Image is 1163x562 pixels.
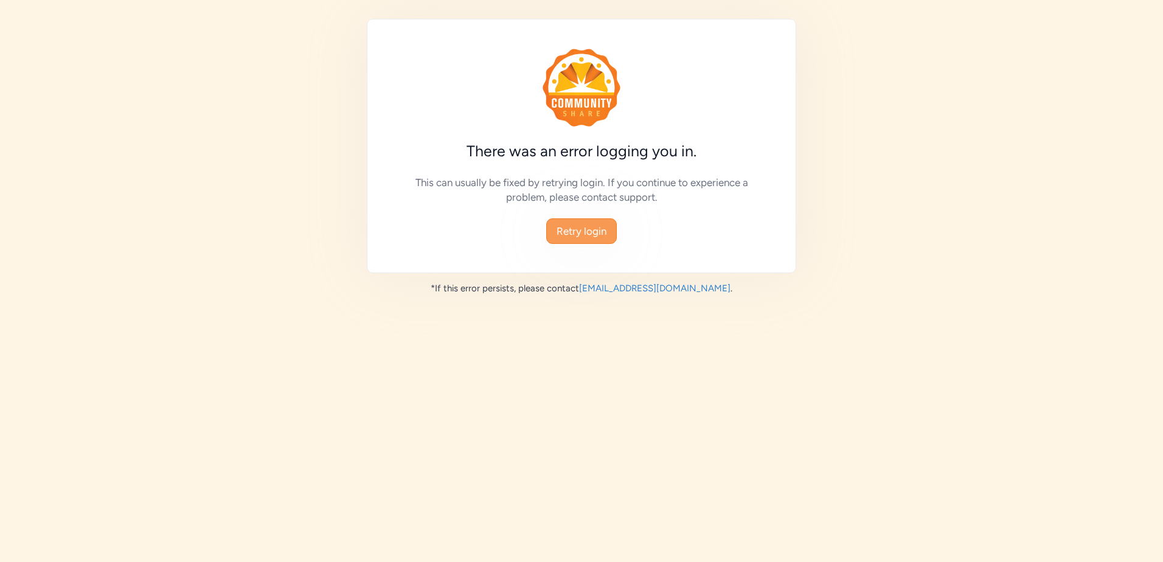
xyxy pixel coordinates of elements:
img: logo [543,49,620,127]
h1: There was an error logging you in. [397,141,766,161]
div: This can usually be fixed by retrying login. If you continue to experience a problem, please cont... [397,175,766,204]
div: *If this error persists, please contact . [367,282,796,294]
span: Retry login [557,224,606,238]
a: [EMAIL_ADDRESS][DOMAIN_NAME] [579,283,731,294]
button: Retry login [546,218,617,244]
